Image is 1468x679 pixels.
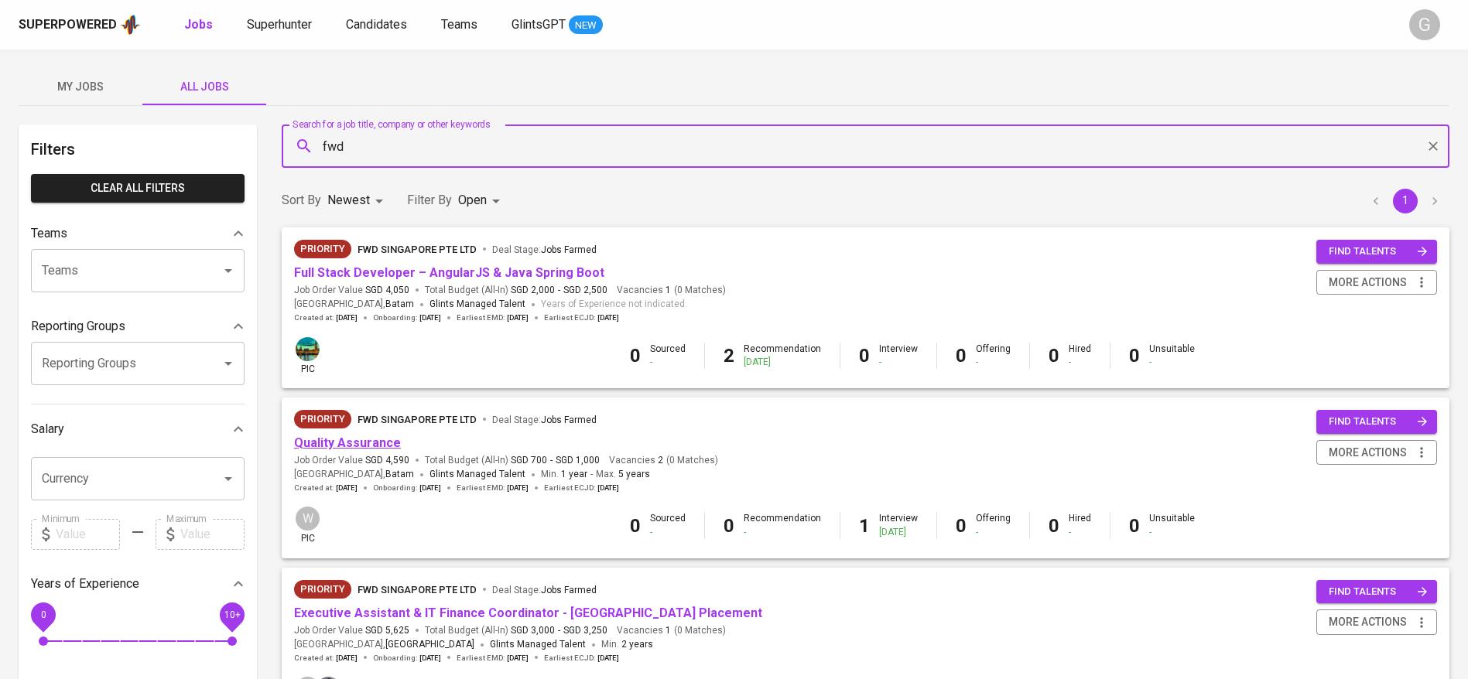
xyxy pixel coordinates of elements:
[294,312,358,323] span: Created at :
[563,284,607,297] span: SGD 2,500
[744,512,821,538] div: Recommendation
[336,312,358,323] span: [DATE]
[663,624,671,637] span: 1
[365,454,409,467] span: SGD 4,590
[31,174,245,203] button: Clear All filters
[544,653,619,664] span: Earliest ECJD :
[294,435,401,450] a: Quality Assurance
[373,483,441,493] span: Onboarding :
[544,312,619,323] span: Earliest ECJD :
[31,137,245,162] h6: Filters
[1316,609,1437,635] button: more actions
[956,515,967,537] b: 0
[346,15,410,35] a: Candidates
[879,356,918,369] div: -
[458,193,487,207] span: Open
[609,454,718,467] span: Vacancies ( 0 Matches )
[294,624,409,637] span: Job Order Value
[630,345,641,367] b: 0
[492,585,597,595] span: Deal Stage :
[152,77,257,97] span: All Jobs
[1129,515,1140,537] b: 0
[294,505,321,545] div: pic
[976,512,1011,538] div: Offering
[956,345,967,367] b: 0
[1329,413,1428,431] span: find talents
[541,415,597,425] span: Jobs Farmed
[1329,273,1407,292] span: more actions
[617,624,726,637] span: Vacancies ( 0 Matches )
[294,336,321,376] div: pic
[294,240,351,258] div: New Job received from Demand Team
[1316,270,1437,295] button: more actions
[336,483,358,493] span: [DATE]
[457,483,529,493] span: Earliest EMD :
[282,191,321,210] p: Sort By
[31,568,245,599] div: Years of Experience
[724,515,734,537] b: 0
[43,179,232,198] span: Clear All filters
[511,454,547,467] span: SGD 700
[419,483,441,493] span: [DATE]
[385,297,414,312] span: Batam
[457,653,529,664] span: Earliest EMD :
[1069,343,1091,369] div: Hired
[879,526,918,539] div: [DATE]
[1361,189,1449,213] nav: pagination navigation
[976,526,1011,539] div: -
[294,467,414,483] span: [GEOGRAPHIC_DATA] ,
[511,284,555,297] span: SGD 2,000
[294,580,351,599] div: New Job received from Demand Team
[601,639,653,650] span: Min.
[507,483,529,493] span: [DATE]
[617,284,726,297] span: Vacancies ( 0 Matches )
[458,186,505,215] div: Open
[1329,583,1428,601] span: find talents
[879,512,918,538] div: Interview
[429,299,525,309] span: Glints Managed Talent
[492,244,597,255] span: Deal Stage :
[425,454,600,467] span: Total Budget (All-In)
[184,15,216,35] a: Jobs
[365,284,409,297] span: SGD 4,050
[31,575,139,593] p: Years of Experience
[541,244,597,255] span: Jobs Farmed
[655,454,663,467] span: 2
[1149,526,1195,539] div: -
[558,284,560,297] span: -
[217,468,239,490] button: Open
[457,312,529,323] span: Earliest EMD :
[294,410,351,428] div: New Job received from Demand Team
[425,624,607,637] span: Total Budget (All-In)
[490,639,586,650] span: Glints Managed Talent
[429,469,525,479] span: Glints Managed Talent
[373,653,441,664] span: Onboarding :
[1069,356,1091,369] div: -
[1069,512,1091,538] div: Hired
[1316,410,1437,434] button: find talents
[217,260,239,281] button: Open
[621,639,653,650] span: 2 years
[556,454,600,467] span: SGD 1,000
[1422,135,1444,157] button: Clear
[650,512,686,538] div: Sourced
[744,356,821,369] div: [DATE]
[346,17,407,32] span: Candidates
[558,624,560,637] span: -
[294,483,358,493] span: Created at :
[294,297,414,312] span: [GEOGRAPHIC_DATA] ,
[1329,612,1407,632] span: more actions
[976,343,1011,369] div: Offering
[618,469,650,479] span: 5 years
[744,343,821,369] div: Recommendation
[294,637,474,653] span: [GEOGRAPHIC_DATA] ,
[385,637,474,653] span: [GEOGRAPHIC_DATA]
[31,224,67,243] p: Teams
[597,653,619,664] span: [DATE]
[879,343,918,369] div: Interview
[441,17,477,32] span: Teams
[40,609,46,619] span: 0
[724,345,734,367] b: 2
[544,483,619,493] span: Earliest ECJD :
[1329,243,1428,261] span: find talents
